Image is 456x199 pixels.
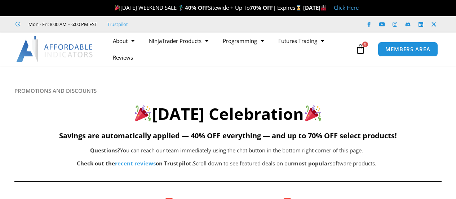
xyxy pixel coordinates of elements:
a: Futures Trading [271,33,331,49]
span: Mon - Fri: 8:00 AM – 6:00 PM EST [27,20,97,29]
a: About [106,33,142,49]
a: MEMBERS AREA [378,42,438,57]
img: 🎉 [305,105,321,121]
a: NinjaTrader Products [142,33,216,49]
img: ⌛ [296,5,301,10]
h6: PROMOTIONS AND DISCOUNTS [14,87,442,94]
img: LogoAI | Affordable Indicators – NinjaTrader [16,36,94,62]
p: Scroll down to see featured deals on our software products. [50,159,403,169]
span: [DATE] WEEKEND SALE 🏌️‍♂️ Sitewide + Up To | Expires [113,4,303,11]
strong: 70% OFF [250,4,273,11]
img: 🎉 [135,105,151,121]
b: Questions? [90,147,120,154]
span: MEMBERS AREA [385,47,430,52]
a: 0 [345,39,376,60]
p: You can reach our team immediately using the chat button in the bottom right corner of this page. [50,146,403,156]
strong: 40% OFF [185,4,208,11]
span: 0 [362,42,368,47]
a: Reviews [106,49,140,66]
strong: Check out the on Trustpilot. [77,160,193,167]
img: 🎉 [115,5,120,10]
a: Trustpilot [107,20,128,29]
a: recent reviews [115,160,156,167]
h5: Savings are automatically applied — 40% OFF everything — and up to 70% OFF select products! [14,131,442,140]
img: 🏭 [321,5,326,10]
h2: [DATE] Celebration [14,103,442,125]
nav: Menu [106,33,354,66]
strong: [DATE] [303,4,327,11]
a: Click Here [334,4,359,11]
a: Programming [216,33,271,49]
b: most popular [293,160,330,167]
